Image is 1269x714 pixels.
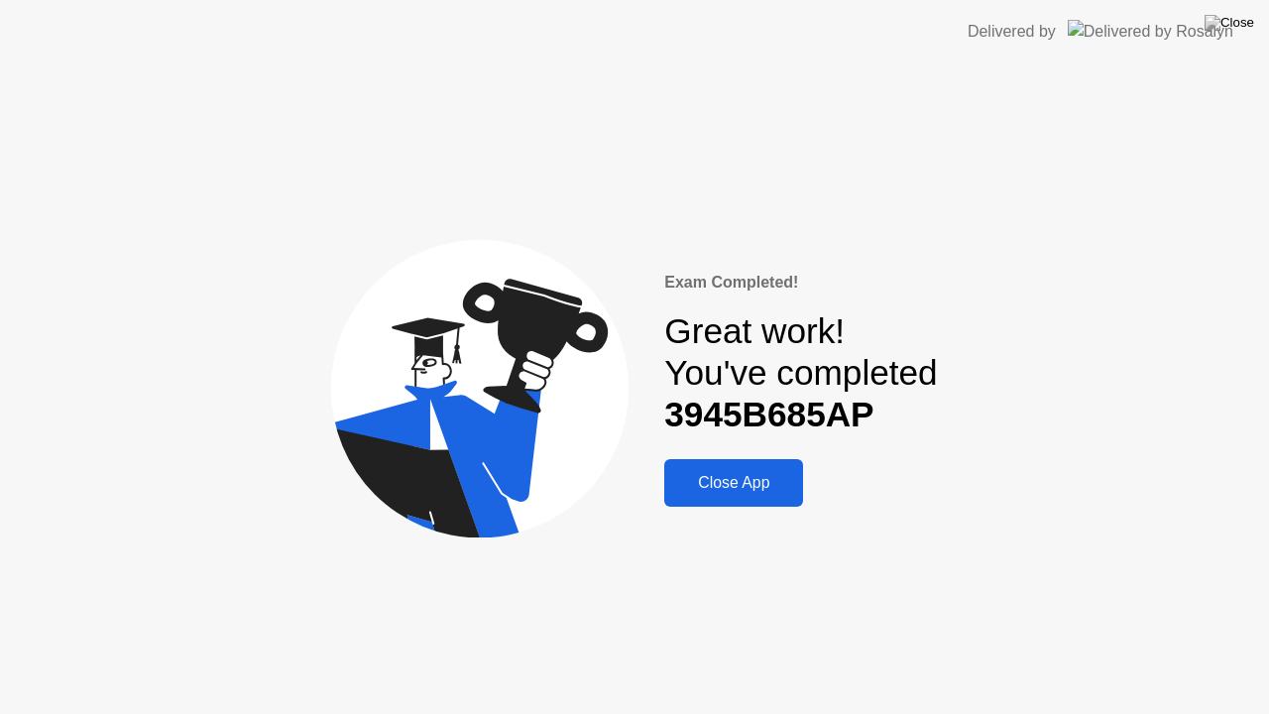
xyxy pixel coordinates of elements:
img: Delivered by Rosalyn [1068,20,1233,43]
b: 3945B685AP [664,395,873,433]
div: Close App [670,474,797,492]
div: Delivered by [968,20,1056,44]
div: Great work! You've completed [664,310,937,436]
img: Close [1205,15,1254,31]
div: Exam Completed! [664,271,937,295]
button: Close App [664,459,803,507]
